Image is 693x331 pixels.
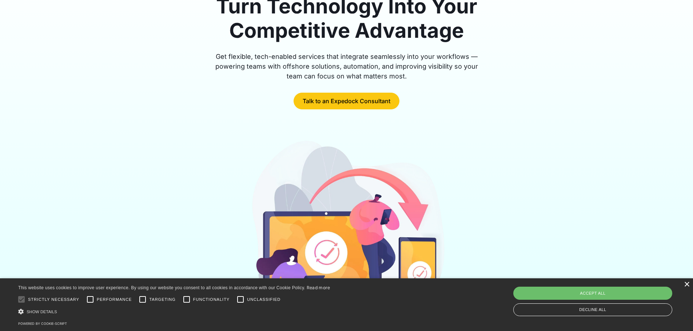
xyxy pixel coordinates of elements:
[684,282,689,287] div: Close
[97,296,132,303] span: Performance
[207,52,486,81] div: Get flexible, tech-enabled services that integrate seamlessly into your workflows — powering team...
[657,296,693,331] iframe: Chat Widget
[513,287,672,300] div: Accept all
[193,296,230,303] span: Functionality
[18,285,305,290] span: This website uses cookies to improve user experience. By using our website you consent to all coo...
[18,322,67,326] a: Powered by cookie-script
[149,296,175,303] span: Targeting
[294,93,399,109] a: Talk to an Expedock Consultant
[18,308,330,315] div: Show details
[28,296,79,303] span: Strictly necessary
[247,296,280,303] span: Unclassified
[27,310,57,314] span: Show details
[513,303,672,316] div: Decline all
[307,285,330,290] a: Read more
